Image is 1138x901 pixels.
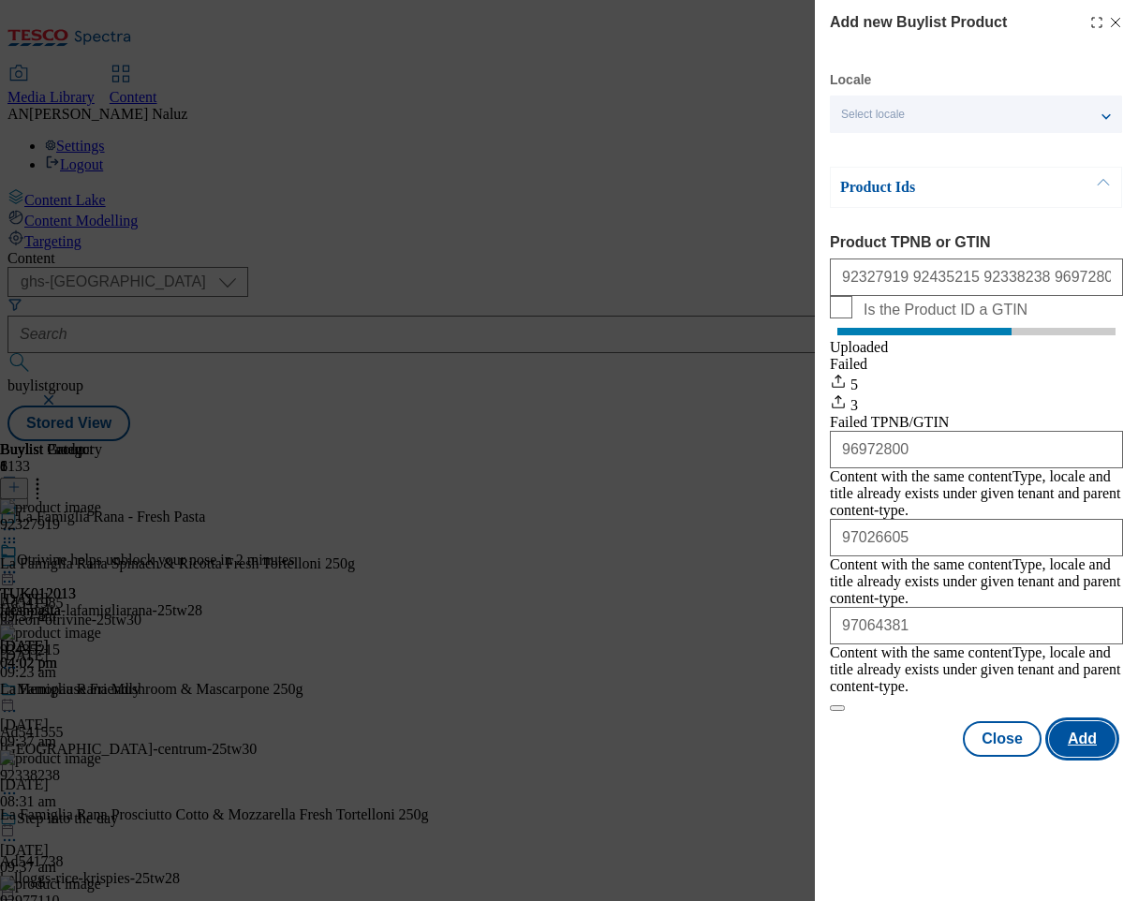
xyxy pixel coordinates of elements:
span: Select locale [841,108,905,122]
span: Is the Product ID a GTIN [864,302,1027,318]
div: Content with the same contentType, locale and title already exists under given tenant and parent ... [830,556,1123,607]
div: Failed TPNB/GTIN [830,414,1123,431]
label: Product TPNB or GTIN [830,234,1123,251]
button: Add [1049,721,1116,757]
div: Uploaded [830,339,1123,356]
div: Content with the same contentType, locale and title already exists under given tenant and parent ... [830,468,1123,519]
button: Close [963,721,1042,757]
input: Enter 1 or 20 space separated Product TPNB or GTIN [830,258,1123,296]
div: 5 [830,373,1123,393]
div: 3 [830,393,1123,414]
button: Select locale [830,96,1122,133]
h4: Add new Buylist Product [830,11,1007,34]
p: Product Ids [840,178,1037,197]
label: Locale [830,75,871,85]
div: Failed [830,356,1123,373]
div: Content with the same contentType, locale and title already exists under given tenant and parent ... [830,644,1123,695]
